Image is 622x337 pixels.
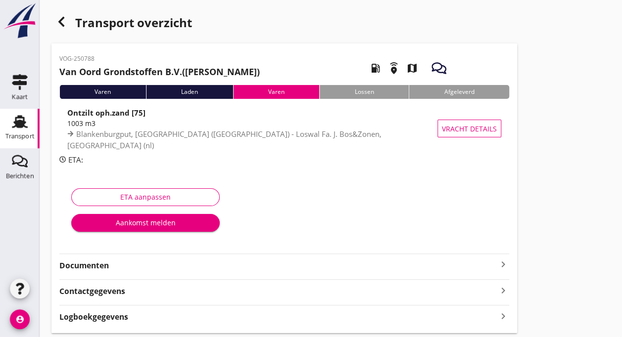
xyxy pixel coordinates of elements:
button: Vracht details [437,120,501,137]
div: Aankomst melden [79,217,212,228]
i: local_gas_station [362,54,389,82]
div: Varen [59,85,146,99]
div: Lossen [319,85,409,99]
img: logo-small.a267ee39.svg [2,2,38,39]
i: map [398,54,426,82]
strong: Ontzilt oph.zand [75] [67,108,145,118]
i: keyboard_arrow_right [497,309,509,323]
div: Transport [5,133,35,139]
span: ETA: [68,155,83,165]
a: Ontzilt oph.zand [75]1003 m3Blankenburgput, [GEOGRAPHIC_DATA] ([GEOGRAPHIC_DATA]) - Loswal Fa. J.... [59,107,509,150]
strong: Contactgegevens [59,286,125,297]
strong: Van Oord Grondstoffen B.V. [59,66,182,78]
strong: Logboekgegevens [59,311,128,323]
span: Blankenburgput, [GEOGRAPHIC_DATA] ([GEOGRAPHIC_DATA]) - Loswal Fa. J. Bos&Zonen, [GEOGRAPHIC_DATA... [67,129,382,150]
h2: ([PERSON_NAME]) [59,65,260,79]
p: VOG-250788 [59,54,260,63]
strong: Documenten [59,260,497,271]
i: keyboard_arrow_right [497,284,509,297]
i: keyboard_arrow_right [497,258,509,270]
button: ETA aanpassen [71,188,220,206]
div: Varen [233,85,320,99]
button: Aankomst melden [71,214,220,232]
div: Kaart [12,93,28,100]
div: Laden [146,85,233,99]
i: emergency_share [380,54,408,82]
div: 1003 m3 [67,118,442,128]
div: Afgeleverd [409,85,509,99]
div: ETA aanpassen [80,192,211,202]
i: account_circle [10,309,30,329]
div: Transport overzicht [51,12,517,36]
span: Vracht details [442,124,497,134]
div: Berichten [6,172,34,179]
